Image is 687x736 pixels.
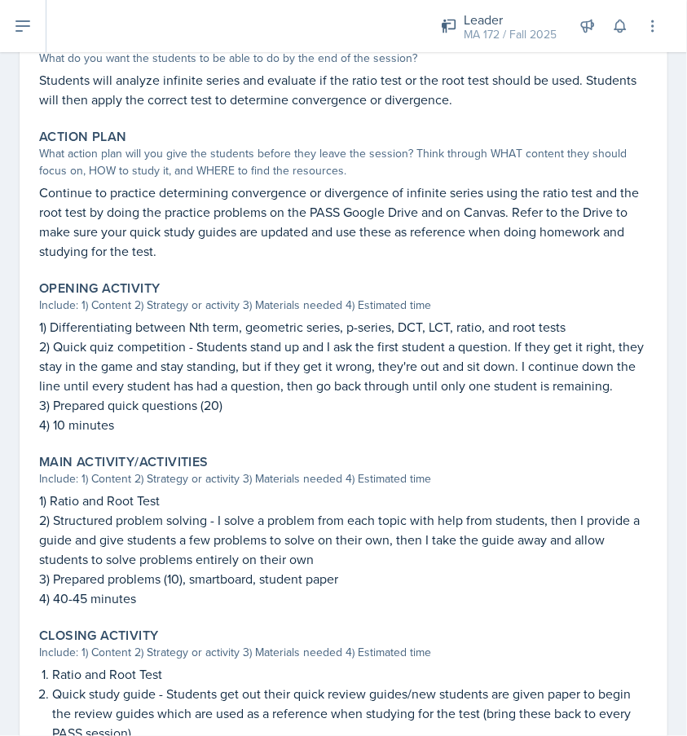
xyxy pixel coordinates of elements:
p: 4) 10 minutes [39,415,648,434]
p: 3) Prepared quick questions (20) [39,395,648,415]
p: Students will analyze infinite series and evaluate if the ratio test or the root test should be u... [39,70,648,109]
label: Opening Activity [39,280,160,297]
p: 3) Prepared problems (10), smartboard, student paper [39,569,648,588]
div: Include: 1) Content 2) Strategy or activity 3) Materials needed 4) Estimated time [39,644,648,661]
div: Include: 1) Content 2) Strategy or activity 3) Materials needed 4) Estimated time [39,297,648,314]
div: What action plan will you give the students before they leave the session? Think through WHAT con... [39,145,648,179]
div: What do you want the students to be able to do by the end of the session? [39,50,648,67]
p: 2) Quick quiz competition - Students stand up and I ask the first student a question. If they get... [39,337,648,395]
label: Main Activity/Activities [39,454,209,470]
label: Action Plan [39,129,126,145]
p: Continue to practice determining convergence or divergence of infinite series using the ratio tes... [39,183,648,261]
div: Include: 1) Content 2) Strategy or activity 3) Materials needed 4) Estimated time [39,470,648,487]
div: MA 172 / Fall 2025 [464,26,557,43]
div: Leader [464,10,557,29]
p: 1) Ratio and Root Test [39,491,648,510]
label: Closing Activity [39,628,158,644]
p: Ratio and Root Test [52,664,648,684]
p: 1) Differentiating between Nth term, geometric series, p-series, DCT, LCT, ratio, and root tests [39,317,648,337]
p: 4) 40-45 minutes [39,588,648,608]
p: 2) Structured problem solving - I solve a problem from each topic with help from students, then I... [39,510,648,569]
